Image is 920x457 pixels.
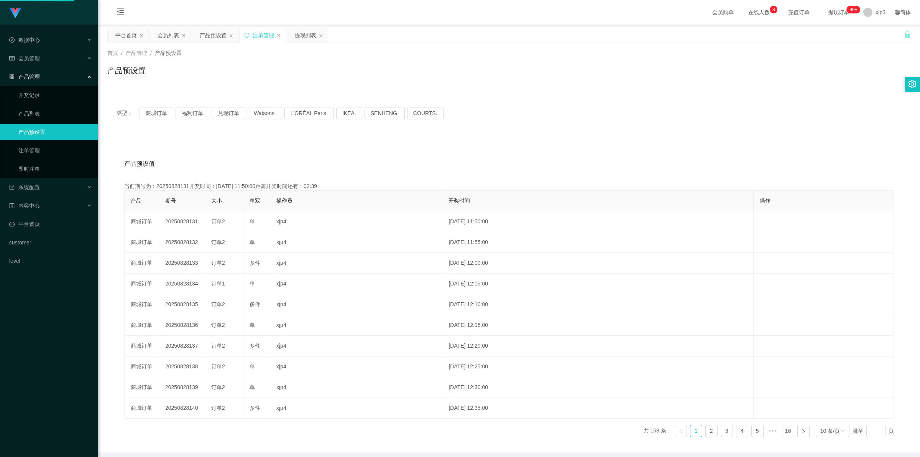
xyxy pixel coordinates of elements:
[159,356,205,377] td: 20250828138
[125,315,159,336] td: 商城订单
[442,356,754,377] td: [DATE] 12:25:00
[319,33,323,38] i: 图标: close
[159,315,205,336] td: 20250828136
[124,159,155,168] span: 产品预设值
[442,211,754,232] td: [DATE] 11:50:00
[824,10,853,15] span: 提现订单
[125,274,159,294] td: 商城订单
[155,50,182,56] span: 产品预设置
[270,294,442,315] td: xjp4
[150,50,152,56] span: /
[840,429,845,434] i: 图标: down
[276,33,281,38] i: 图标: close
[181,33,186,38] i: 图标: close
[125,336,159,356] td: 商城订单
[211,384,225,390] span: 订单2
[721,425,733,437] li: 3
[442,253,754,274] td: [DATE] 12:00:00
[644,425,672,437] li: 共 158 条，
[117,107,140,119] span: 类型：
[211,218,225,224] span: 订单2
[442,377,754,398] td: [DATE] 12:30:00
[9,55,40,61] span: 会员管理
[250,301,260,307] span: 多件
[767,425,779,437] span: •••
[770,6,777,13] sup: 8
[250,260,260,266] span: 多件
[250,239,255,245] span: 单
[9,74,15,79] i: 图标: appstore-o
[18,143,92,158] a: 注单管理
[705,425,718,437] li: 2
[211,363,225,370] span: 订单2
[125,356,159,377] td: 商城订单
[139,33,144,38] i: 图标: close
[270,253,442,274] td: xjp4
[678,429,683,434] i: 图标: left
[211,322,225,328] span: 订单2
[18,161,92,177] a: 即时注单
[721,425,733,437] a: 3
[250,405,260,411] span: 多件
[442,336,754,356] td: [DATE] 12:20:00
[675,425,687,437] li: 上一页
[107,65,146,76] h1: 产品预设置
[782,425,794,437] li: 16
[250,343,260,349] span: 多件
[772,6,775,13] p: 8
[442,398,754,419] td: [DATE] 12:35:00
[159,398,205,419] td: 20250828140
[244,33,250,38] i: 图标: sync
[284,107,334,119] button: L'ORÉAL Paris.
[449,198,470,204] span: 开奖时间
[270,398,442,419] td: xjp4
[159,211,205,232] td: 20250828131
[212,107,245,119] button: 兑现订单
[744,10,774,15] span: 在线人数
[9,56,15,61] i: 图标: table
[442,232,754,253] td: [DATE] 11:55:00
[853,425,894,437] div: 跳至 页
[276,198,292,204] span: 操作员
[211,343,225,349] span: 订单2
[200,28,227,43] div: 产品预设置
[211,405,225,411] span: 订单2
[270,315,442,336] td: xjp4
[107,0,133,25] i: 图标: menu-fold
[211,198,222,204] span: 大小
[250,322,255,328] span: 单
[270,336,442,356] td: xjp4
[124,182,894,190] div: 当前期号为：20250828131开奖时间：[DATE] 11:50:00距离开奖时间还有：02:39
[125,294,159,315] td: 商城订单
[126,50,147,56] span: 产品管理
[250,363,255,370] span: 单
[9,235,92,250] a: customer
[904,31,911,38] i: 图标: unlock
[18,87,92,103] a: 开奖记录
[131,198,141,204] span: 产品
[159,294,205,315] td: 20250828135
[9,185,15,190] i: 图标: form
[211,280,225,287] span: 订单1
[125,253,159,274] td: 商城订单
[250,384,255,390] span: 单
[782,425,794,437] a: 16
[9,203,15,208] i: 图标: profile
[9,184,40,190] span: 系统配置
[18,124,92,140] a: 产品预设置
[801,429,806,434] i: 图标: right
[706,425,717,437] a: 2
[140,107,173,119] button: 商城订单
[270,232,442,253] td: xjp4
[159,274,205,294] td: 20250828134
[159,377,205,398] td: 20250828139
[752,425,763,437] a: 5
[229,33,233,38] i: 图标: close
[760,198,770,204] span: 操作
[442,274,754,294] td: [DATE] 12:05:00
[908,80,917,88] i: 图标: setting
[442,294,754,315] td: [DATE] 12:10:00
[846,6,860,13] sup: 220
[18,106,92,121] a: 产品列表
[365,107,405,119] button: SENHENG.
